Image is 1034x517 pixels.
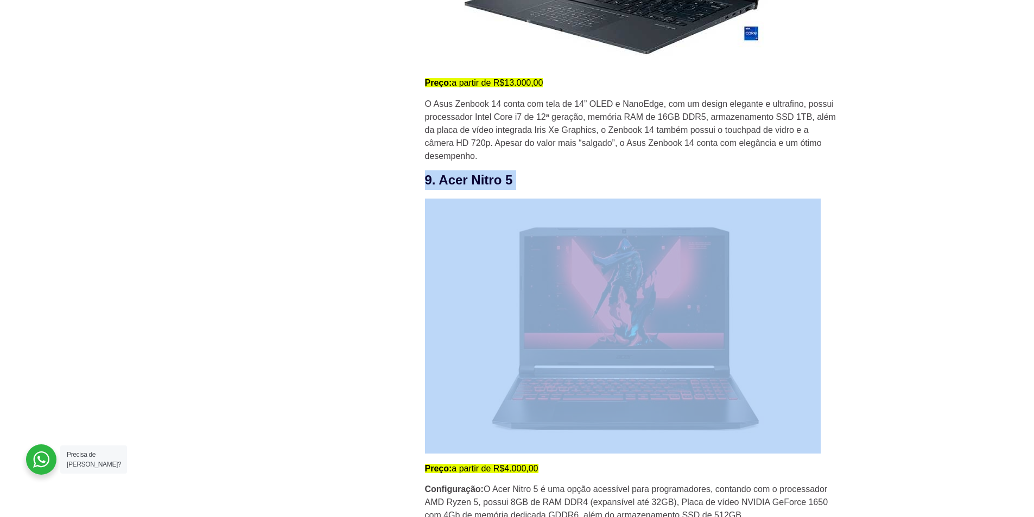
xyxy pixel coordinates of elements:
span: Precisa de [PERSON_NAME]? [67,451,121,468]
p: O Asus Zenbook 14 conta com tela de 14” OLED e NanoEdge, com um design elegante e ultrafino, poss... [425,98,838,163]
strong: Configuração: [425,484,484,494]
mark: a partir de R$4.000,00 [425,464,538,473]
strong: Preço: [425,464,452,473]
div: Widget de chat [839,378,1034,517]
iframe: Chat Widget [839,378,1034,517]
mark: a partir de R$13.000,00 [425,78,543,87]
strong: Preço: [425,78,452,87]
h3: 9. Acer Nitro 5 [425,170,838,190]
